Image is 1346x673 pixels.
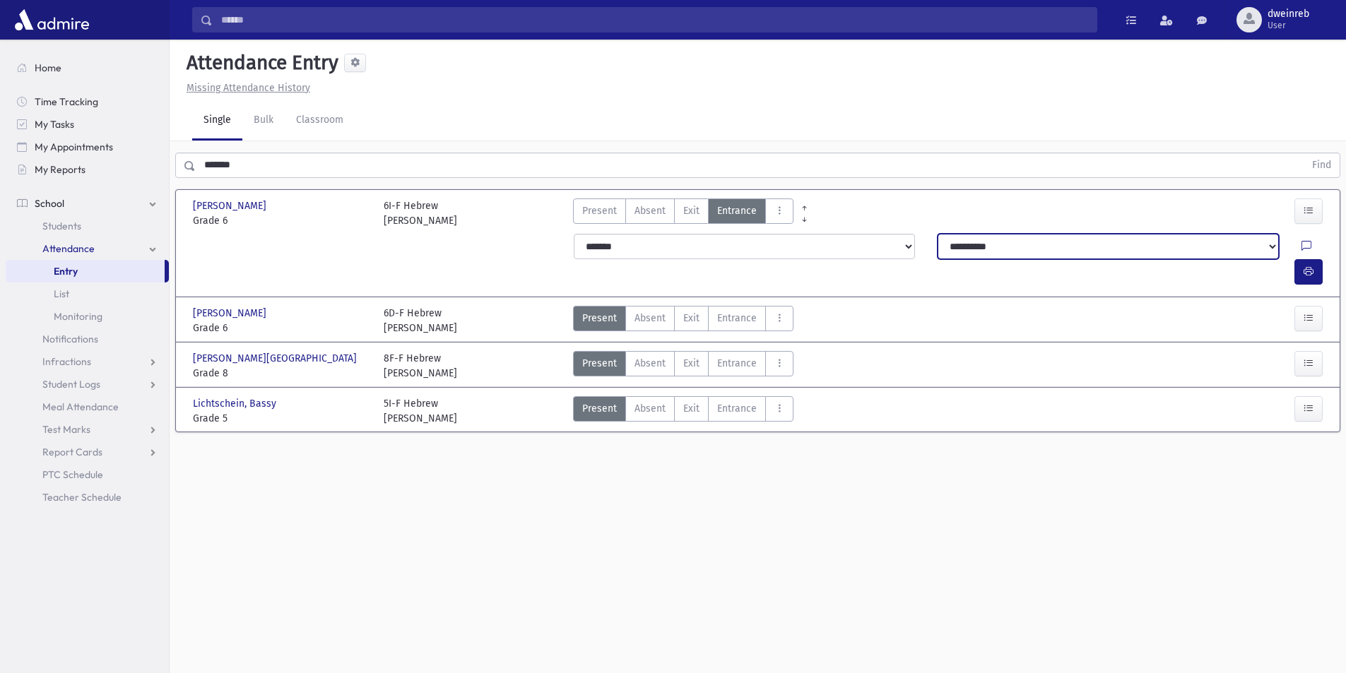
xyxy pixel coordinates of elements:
a: Single [192,101,242,141]
span: Notifications [42,333,98,345]
input: Search [213,7,1097,32]
a: PTC Schedule [6,463,169,486]
span: Absent [634,401,666,416]
span: Teacher Schedule [42,491,122,504]
div: AttTypes [573,396,793,426]
span: Grade 6 [193,321,370,335]
div: AttTypes [573,306,793,335]
span: Present [582,401,617,416]
span: Monitoring [54,310,102,323]
a: School [6,192,169,215]
span: Report Cards [42,446,102,458]
a: My Tasks [6,113,169,136]
a: Notifications [6,328,169,350]
span: Infractions [42,355,91,368]
span: School [35,197,64,210]
a: Monitoring [6,305,169,328]
a: Missing Attendance History [181,82,310,94]
span: Present [582,311,617,326]
span: dweinreb [1268,8,1309,20]
span: Entrance [717,356,757,371]
span: Absent [634,311,666,326]
img: AdmirePro [11,6,93,34]
span: Present [582,203,617,218]
span: Entry [54,265,78,278]
div: AttTypes [573,351,793,381]
span: Absent [634,203,666,218]
a: Meal Attendance [6,395,169,418]
span: Student Logs [42,378,100,391]
span: Exit [683,311,699,326]
a: Report Cards [6,441,169,463]
a: List [6,282,169,305]
a: Infractions [6,350,169,373]
span: Exit [683,401,699,416]
span: [PERSON_NAME][GEOGRAPHIC_DATA] [193,351,360,366]
a: Entry [6,260,165,282]
a: Home [6,56,169,79]
span: Entrance [717,203,757,218]
span: List [54,287,69,300]
span: My Tasks [35,118,74,131]
u: Missing Attendance History [187,82,310,94]
div: 8F-F Hebrew [PERSON_NAME] [384,351,457,381]
span: Attendance [42,242,95,255]
a: Student Logs [6,373,169,395]
a: Teacher Schedule [6,486,169,508]
a: Attendance [6,237,169,260]
div: 6I-F Hebrew [PERSON_NAME] [384,198,457,228]
span: Test Marks [42,423,90,436]
span: Grade 6 [193,213,370,228]
a: My Appointments [6,136,169,158]
span: My Reports [35,163,85,176]
span: Grade 5 [193,411,370,426]
span: Absent [634,356,666,371]
span: My Appointments [35,141,113,153]
span: [PERSON_NAME] [193,306,269,321]
span: Present [582,356,617,371]
a: Classroom [285,101,355,141]
span: PTC Schedule [42,468,103,481]
a: Test Marks [6,418,169,441]
span: Entrance [717,401,757,416]
span: User [1268,20,1309,31]
span: Students [42,220,81,232]
span: Grade 8 [193,366,370,381]
span: [PERSON_NAME] [193,198,269,213]
span: Lichtschein, Bassy [193,396,279,411]
span: Exit [683,356,699,371]
div: AttTypes [573,198,793,228]
a: Bulk [242,101,285,141]
a: My Reports [6,158,169,181]
span: Time Tracking [35,95,98,108]
span: Home [35,61,61,74]
div: 5I-F Hebrew [PERSON_NAME] [384,396,457,426]
span: Exit [683,203,699,218]
a: Students [6,215,169,237]
span: Meal Attendance [42,400,119,413]
h5: Attendance Entry [181,51,338,75]
button: Find [1304,153,1340,177]
a: Time Tracking [6,90,169,113]
span: Entrance [717,311,757,326]
div: 6D-F Hebrew [PERSON_NAME] [384,306,457,335]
